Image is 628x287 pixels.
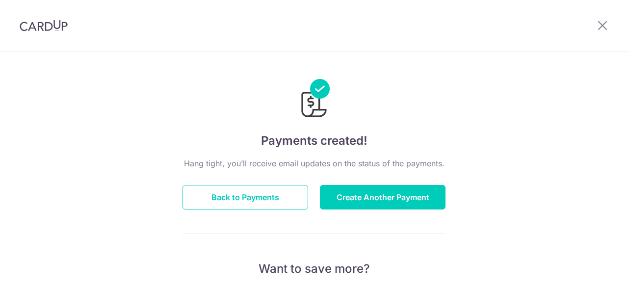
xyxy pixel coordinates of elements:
[183,185,308,209] button: Back to Payments
[183,157,445,169] p: Hang tight, you’ll receive email updates on the status of the payments.
[183,132,445,150] h4: Payments created!
[20,20,68,31] img: CardUp
[298,79,330,120] img: Payments
[183,261,445,277] p: Want to save more?
[320,185,445,209] button: Create Another Payment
